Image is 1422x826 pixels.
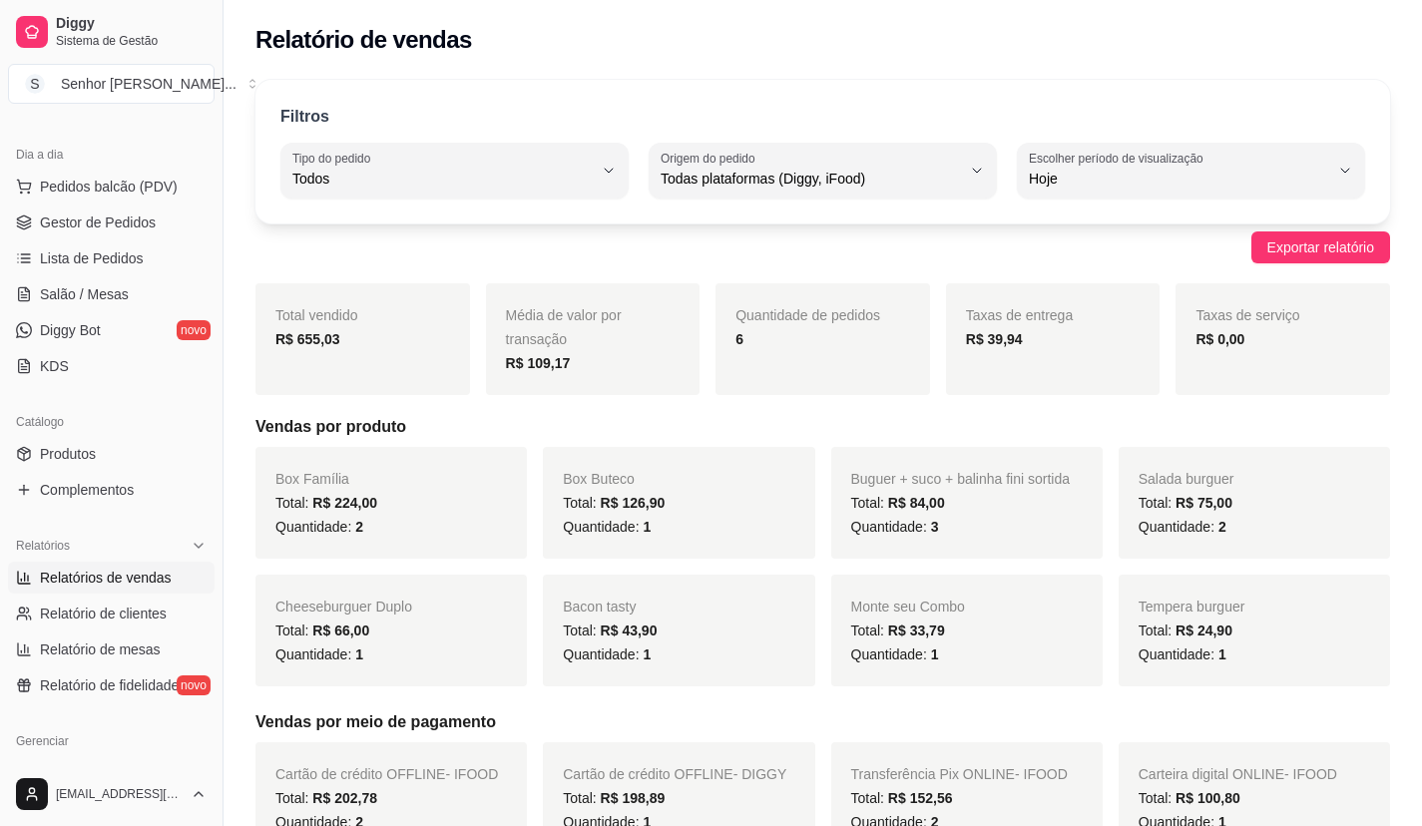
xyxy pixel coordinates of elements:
[8,725,215,757] div: Gerenciar
[292,169,593,189] span: Todos
[61,74,237,94] div: Senhor [PERSON_NAME] ...
[40,639,161,659] span: Relatório de mesas
[563,646,651,662] span: Quantidade:
[8,406,215,438] div: Catálogo
[8,278,215,310] a: Salão / Mesas
[8,139,215,171] div: Dia a dia
[649,143,997,199] button: Origem do pedidoTodas plataformas (Diggy, iFood)
[275,646,363,662] span: Quantidade:
[40,212,156,232] span: Gestor de Pedidos
[888,790,953,806] span: R$ 152,56
[563,622,657,638] span: Total:
[661,150,761,167] label: Origem do pedido
[888,495,945,511] span: R$ 84,00
[8,64,215,104] button: Select a team
[1029,169,1329,189] span: Hoje
[931,646,939,662] span: 1
[563,471,635,487] span: Box Buteco
[312,495,377,511] span: R$ 224,00
[851,599,965,615] span: Monte seu Combo
[888,622,945,638] span: R$ 33,79
[312,790,377,806] span: R$ 202,78
[1176,495,1232,511] span: R$ 75,00
[1139,790,1240,806] span: Total:
[661,169,961,189] span: Todas plataformas (Diggy, iFood)
[1139,471,1234,487] span: Salada burguer
[292,150,377,167] label: Tipo do pedido
[56,786,183,802] span: [EMAIL_ADDRESS][DOMAIN_NAME]
[40,604,167,623] span: Relatório de clientes
[643,519,651,535] span: 1
[851,790,953,806] span: Total:
[255,415,1390,439] h5: Vendas por produto
[8,438,215,470] a: Produtos
[255,24,472,56] h2: Relatório de vendas
[1139,622,1232,638] span: Total:
[355,519,363,535] span: 2
[40,177,178,197] span: Pedidos balcão (PDV)
[1218,646,1226,662] span: 1
[8,598,215,629] a: Relatório de clientes
[1195,307,1299,323] span: Taxas de serviço
[8,770,215,818] button: [EMAIL_ADDRESS][DOMAIN_NAME]
[601,790,666,806] span: R$ 198,89
[8,206,215,238] a: Gestor de Pedidos
[16,538,70,554] span: Relatórios
[1017,143,1365,199] button: Escolher período de visualizaçãoHoje
[601,622,658,638] span: R$ 43,90
[355,646,363,662] span: 1
[563,790,665,806] span: Total:
[851,519,939,535] span: Quantidade:
[8,350,215,382] a: KDS
[1195,331,1244,347] strong: R$ 0,00
[8,314,215,346] a: Diggy Botnovo
[966,307,1073,323] span: Taxas de entrega
[8,562,215,594] a: Relatórios de vendas
[40,568,172,588] span: Relatórios de vendas
[1139,495,1232,511] span: Total:
[275,622,369,638] span: Total:
[851,622,945,638] span: Total:
[40,675,179,695] span: Relatório de fidelidade
[8,669,215,701] a: Relatório de fidelidadenovo
[1139,599,1245,615] span: Tempera burguer
[563,599,636,615] span: Bacon tasty
[275,495,377,511] span: Total:
[275,307,358,323] span: Total vendido
[506,355,571,371] strong: R$ 109,17
[1139,766,1337,782] span: Carteira digital ONLINE - IFOOD
[56,15,207,33] span: Diggy
[8,242,215,274] a: Lista de Pedidos
[643,646,651,662] span: 1
[40,284,129,304] span: Salão / Mesas
[8,757,215,789] a: Entregadoresnovo
[275,471,349,487] span: Box Família
[56,33,207,49] span: Sistema de Gestão
[40,356,69,376] span: KDS
[255,710,1390,734] h5: Vendas por meio de pagamento
[1267,236,1374,258] span: Exportar relatório
[851,646,939,662] span: Quantidade:
[40,248,144,268] span: Lista de Pedidos
[25,74,45,94] span: S
[40,320,101,340] span: Diggy Bot
[1176,790,1240,806] span: R$ 100,80
[1176,622,1232,638] span: R$ 24,90
[563,519,651,535] span: Quantidade:
[280,143,629,199] button: Tipo do pedidoTodos
[563,766,786,782] span: Cartão de crédito OFFLINE - DIGGY
[275,766,498,782] span: Cartão de crédito OFFLINE - IFOOD
[275,519,363,535] span: Quantidade:
[563,495,665,511] span: Total:
[1139,519,1226,535] span: Quantidade:
[275,790,377,806] span: Total:
[851,471,1070,487] span: Buguer + suco + balinha fini sortida
[8,633,215,665] a: Relatório de mesas
[1218,519,1226,535] span: 2
[1251,231,1390,263] button: Exportar relatório
[8,474,215,506] a: Complementos
[735,331,743,347] strong: 6
[275,599,412,615] span: Cheeseburguer Duplo
[601,495,666,511] span: R$ 126,90
[40,480,134,500] span: Complementos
